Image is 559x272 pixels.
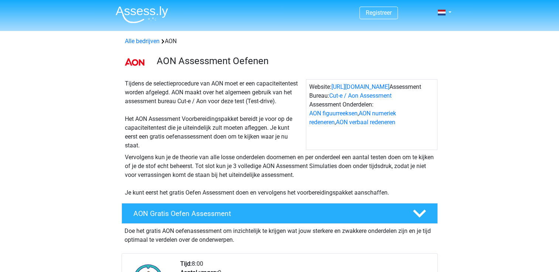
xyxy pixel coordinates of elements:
a: Registreer [366,9,392,16]
div: Website: Assessment Bureau: Assessment Onderdelen: , , [306,79,437,150]
a: Cut-e / Aon Assessment [329,92,392,99]
div: Tijdens de selectieprocedure van AON moet er een capaciteitentest worden afgelegd. AON maakt over... [122,79,306,150]
h3: AON Assessment Oefenen [157,55,432,67]
a: Alle bedrijven [125,38,160,45]
div: Vervolgens kun je de theorie van alle losse onderdelen doornemen en per onderdeel een aantal test... [122,153,437,197]
div: Doe het gratis AON oefenassessment om inzichtelijk te krijgen wat jouw sterkere en zwakkere onder... [122,224,438,244]
img: Assessly [116,6,168,23]
a: AON figuurreeksen [309,110,358,117]
a: AON Gratis Oefen Assessment [119,203,441,224]
b: Tijd: [180,260,192,267]
h4: AON Gratis Oefen Assessment [133,209,401,218]
div: AON [122,37,437,46]
a: AON verbaal redeneren [336,119,395,126]
a: AON numeriek redeneren [309,110,396,126]
a: [URL][DOMAIN_NAME] [331,83,389,90]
